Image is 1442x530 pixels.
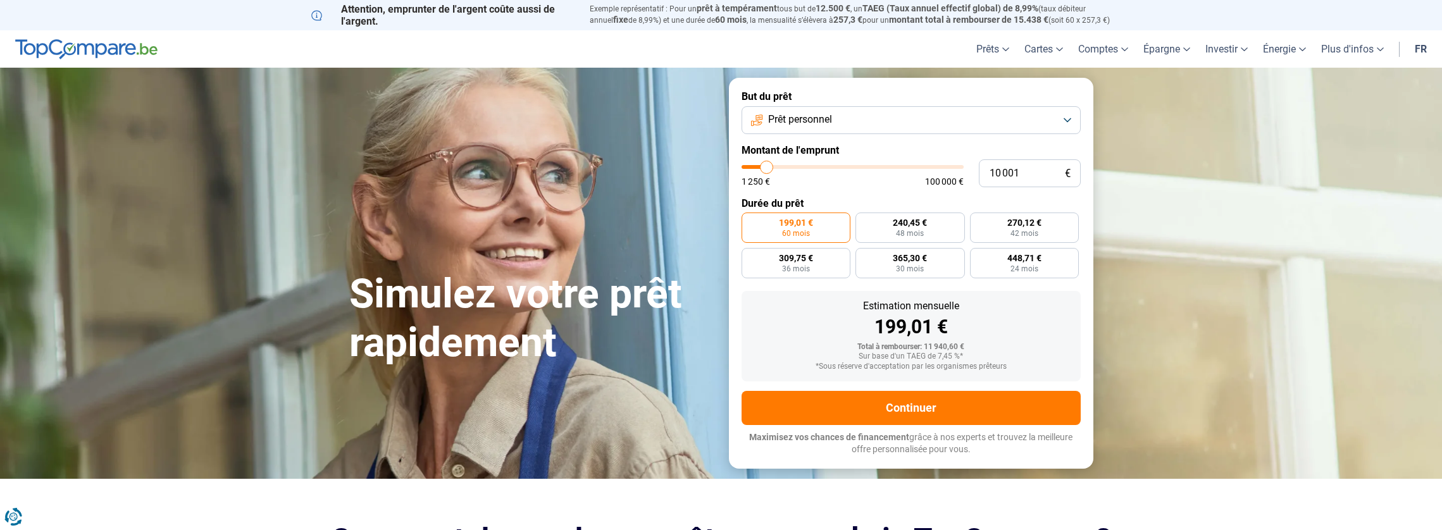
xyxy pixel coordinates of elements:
[1314,30,1391,68] a: Plus d'infos
[893,218,927,227] span: 240,45 €
[779,254,813,262] span: 309,75 €
[889,15,1048,25] span: montant total à rembourser de 15.438 €
[1071,30,1136,68] a: Comptes
[1065,168,1071,179] span: €
[752,362,1071,371] div: *Sous réserve d'acceptation par les organismes prêteurs
[862,3,1038,13] span: TAEG (Taux annuel effectif global) de 8,99%
[752,343,1071,352] div: Total à rembourser: 11 940,60 €
[1255,30,1314,68] a: Énergie
[1010,265,1038,273] span: 24 mois
[742,431,1081,456] p: grâce à nos experts et trouvez la meilleure offre personnalisée pour vous.
[782,265,810,273] span: 36 mois
[742,144,1081,156] label: Montant de l'emprunt
[752,317,1071,336] div: 199,01 €
[752,301,1071,311] div: Estimation mensuelle
[1136,30,1198,68] a: Épargne
[969,30,1017,68] a: Prêts
[752,352,1071,361] div: Sur base d'un TAEG de 7,45 %*
[816,3,850,13] span: 12.500 €
[715,15,747,25] span: 60 mois
[896,265,924,273] span: 30 mois
[893,254,927,262] span: 365,30 €
[349,270,714,367] h1: Simulez votre prêt rapidement
[925,177,964,186] span: 100 000 €
[1407,30,1434,68] a: fr
[311,3,575,27] p: Attention, emprunter de l'argent coûte aussi de l'argent.
[779,218,813,227] span: 199,01 €
[1017,30,1071,68] a: Cartes
[15,39,158,59] img: TopCompare
[697,3,777,13] span: prêt à tempérament
[768,113,832,126] span: Prêt personnel
[742,391,1081,425] button: Continuer
[1198,30,1255,68] a: Investir
[1007,254,1041,262] span: 448,71 €
[782,230,810,237] span: 60 mois
[896,230,924,237] span: 48 mois
[742,106,1081,134] button: Prêt personnel
[749,432,909,442] span: Maximisez vos chances de financement
[742,197,1081,209] label: Durée du prêt
[833,15,862,25] span: 257,3 €
[1007,218,1041,227] span: 270,12 €
[742,177,770,186] span: 1 250 €
[1010,230,1038,237] span: 42 mois
[590,3,1131,26] p: Exemple représentatif : Pour un tous but de , un (taux débiteur annuel de 8,99%) et une durée de ...
[613,15,628,25] span: fixe
[742,90,1081,102] label: But du prêt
